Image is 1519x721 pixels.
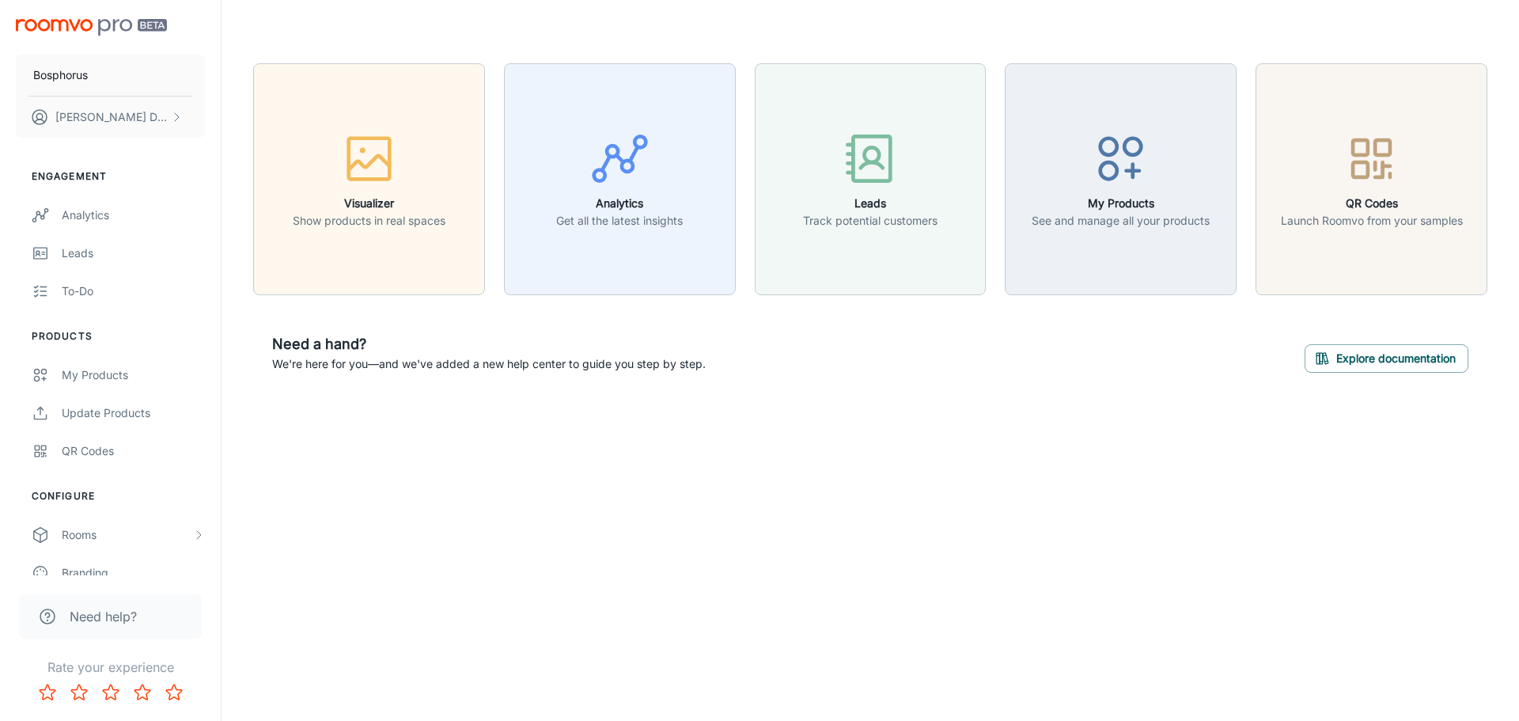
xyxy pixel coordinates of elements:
a: My ProductsSee and manage all your products [1005,170,1237,186]
p: Launch Roomvo from your samples [1281,212,1463,230]
h6: Leads [803,195,938,212]
div: Analytics [62,207,205,224]
p: See and manage all your products [1032,212,1210,230]
p: Track potential customers [803,212,938,230]
button: [PERSON_NAME] Dalkiran [16,97,205,138]
h6: Visualizer [293,195,445,212]
img: Roomvo PRO Beta [16,19,167,36]
button: QR CodesLaunch Roomvo from your samples [1256,63,1487,295]
button: Explore documentation [1305,344,1468,373]
div: Update Products [62,404,205,422]
p: Get all the latest insights [556,212,683,230]
button: LeadsTrack potential customers [755,63,987,295]
a: QR CodesLaunch Roomvo from your samples [1256,170,1487,186]
h6: QR Codes [1281,195,1463,212]
a: LeadsTrack potential customers [755,170,987,186]
h6: Analytics [556,195,683,212]
a: Explore documentation [1305,349,1468,365]
div: QR Codes [62,442,205,460]
div: My Products [62,366,205,384]
h6: My Products [1032,195,1210,212]
p: Bosphorus [33,66,88,84]
div: Leads [62,245,205,262]
button: My ProductsSee and manage all your products [1005,63,1237,295]
button: AnalyticsGet all the latest insights [504,63,736,295]
button: VisualizerShow products in real spaces [253,63,485,295]
h6: Need a hand? [272,333,706,355]
div: To-do [62,283,205,300]
p: We're here for you—and we've added a new help center to guide you step by step. [272,355,706,373]
p: [PERSON_NAME] Dalkiran [55,108,167,126]
p: Show products in real spaces [293,212,445,230]
a: AnalyticsGet all the latest insights [504,170,736,186]
button: Bosphorus [16,55,205,96]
